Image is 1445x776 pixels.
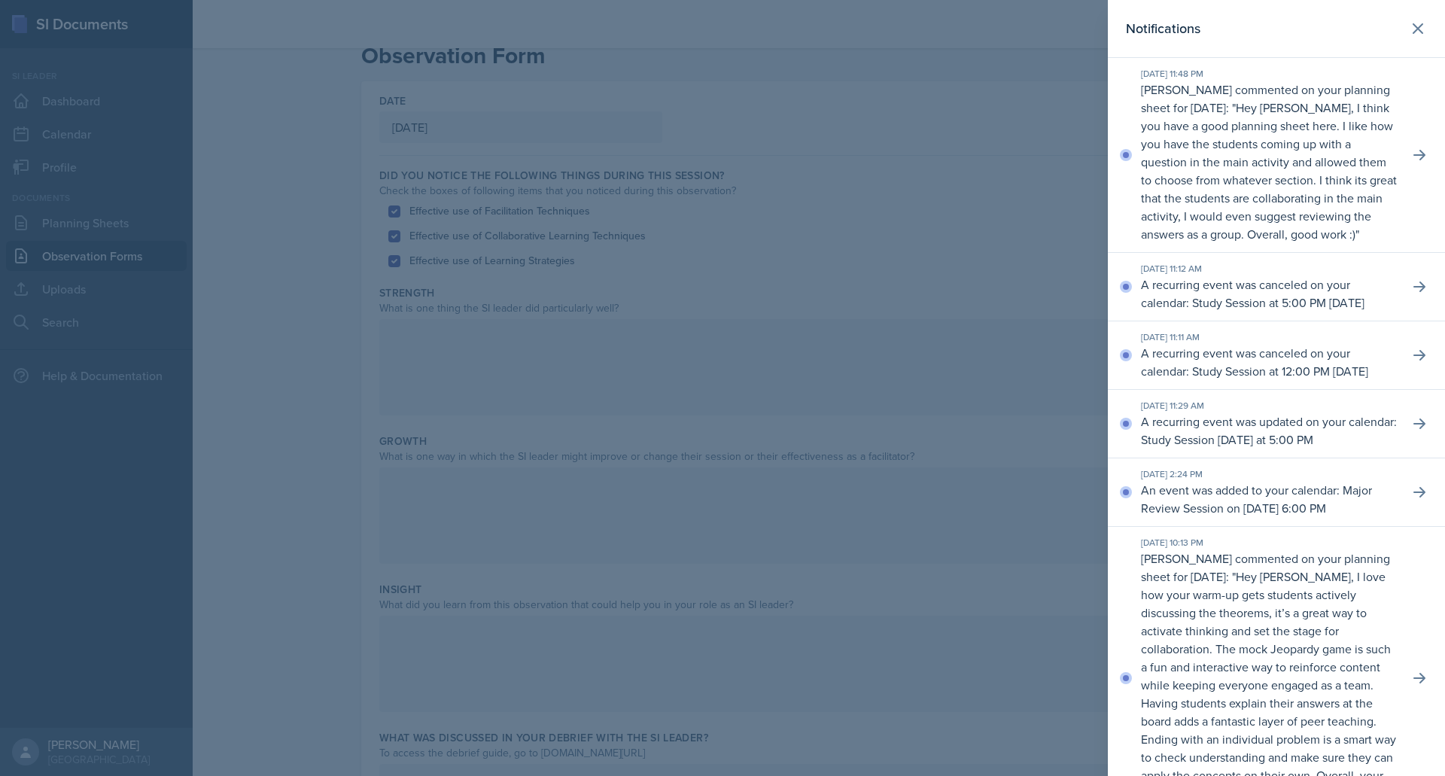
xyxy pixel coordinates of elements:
[1141,344,1397,380] p: A recurring event was canceled on your calendar: Study Session at 12:00 PM [DATE]
[1141,275,1397,312] p: A recurring event was canceled on your calendar: Study Session at 5:00 PM [DATE]
[1141,412,1397,449] p: A recurring event was updated on your calendar: Study Session [DATE] at 5:00 PM
[1141,67,1397,81] div: [DATE] 11:48 PM
[1126,18,1200,39] h2: Notifications
[1141,262,1397,275] div: [DATE] 11:12 AM
[1141,536,1397,549] div: [DATE] 10:13 PM
[1141,467,1397,481] div: [DATE] 2:24 PM
[1141,481,1397,517] p: An event was added to your calendar: Major Review Session on [DATE] 6:00 PM
[1141,330,1397,344] div: [DATE] 11:11 AM
[1141,81,1397,243] p: [PERSON_NAME] commented on your planning sheet for [DATE]: " "
[1141,99,1397,242] p: Hey [PERSON_NAME], I think you have a good planning sheet here. I like how you have the students ...
[1141,399,1397,412] div: [DATE] 11:29 AM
